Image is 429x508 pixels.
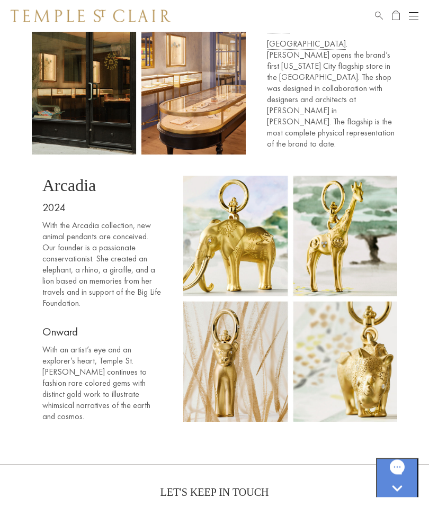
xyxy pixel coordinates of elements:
[42,176,162,196] p: Arcadia
[267,39,397,150] p: . [PERSON_NAME] opens the brand’s first [US_STATE] City flagship store in the [GEOGRAPHIC_DATA]. ...
[42,325,162,339] p: Onward
[42,220,162,309] p: With the Arcadia collection, new animal pendants are conceived. Our founder is a passionate conse...
[392,10,400,22] a: Open Shopping Bag
[409,10,418,22] button: Open navigation
[11,10,171,22] img: Temple St. Clair
[376,458,418,497] iframe: Gorgias live chat messenger
[160,487,269,499] p: LET'S KEEP IN TOUCH
[42,201,162,215] p: 2024
[42,344,162,422] p: With an artist’s eye and an explorer’s heart, Temple St. [PERSON_NAME] continues to fashion rare ...
[375,10,383,22] a: Search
